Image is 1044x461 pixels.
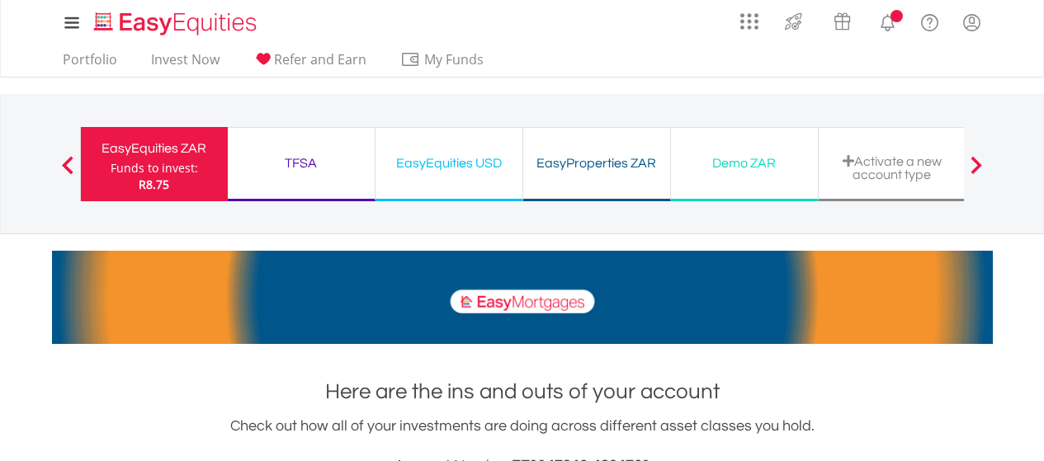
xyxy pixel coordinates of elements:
[238,152,365,175] div: TFSA
[681,152,808,175] div: Demo ZAR
[87,4,263,37] a: Home page
[139,176,169,192] span: R8.75
[730,4,769,31] a: AppsGrid
[144,51,226,77] a: Invest Now
[780,8,807,35] img: thrive-v2.svg
[909,4,951,37] a: FAQ's and Support
[274,50,366,68] span: Refer and Earn
[91,137,218,160] div: EasyEquities ZAR
[867,4,909,37] a: Notifications
[740,12,758,31] img: grid-menu-icon.svg
[385,152,513,175] div: EasyEquities USD
[52,377,993,407] h1: Here are the ins and outs of your account
[533,152,660,175] div: EasyProperties ZAR
[818,4,867,35] a: Vouchers
[52,251,993,344] img: EasyMortage Promotion Banner
[56,51,124,77] a: Portfolio
[829,8,856,35] img: vouchers-v2.svg
[951,4,993,40] a: My Profile
[111,160,198,176] div: Funds to invest:
[91,10,263,37] img: EasyEquities_Logo.png
[400,49,508,70] span: My Funds
[247,51,373,77] a: Refer and Earn
[829,154,956,181] div: Activate a new account type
